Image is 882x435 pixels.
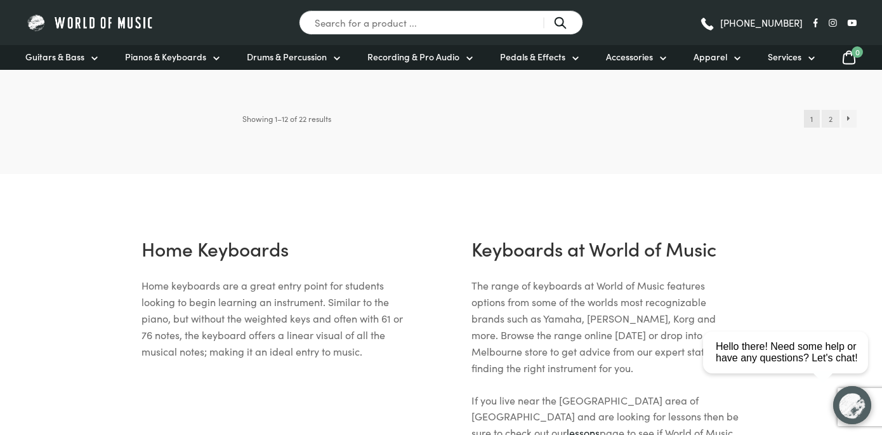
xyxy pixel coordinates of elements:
[242,110,331,128] p: Showing 1–12 of 22 results
[500,50,565,64] span: Pedals & Effects
[142,235,411,262] h2: Home Keyboards
[299,10,583,35] input: Search for a product ...
[25,50,84,64] span: Guitars & Bass
[768,50,801,64] span: Services
[125,50,206,64] span: Pianos & Keyboards
[720,18,803,27] span: [PHONE_NUMBER]
[606,50,653,64] span: Accessories
[25,13,155,32] img: World of Music
[852,46,863,58] span: 0
[841,110,857,128] a: →
[694,50,727,64] span: Apparel
[822,110,839,128] a: Page 2
[142,278,411,359] p: Home keyboards are a great entry point for students looking to begin learning an instrument. Simi...
[804,110,820,128] span: Page 1
[367,50,459,64] span: Recording & Pro Audio
[471,278,740,376] p: The range of keyboards at World of Music features options from some of the worlds most recognizab...
[699,13,803,32] a: [PHONE_NUMBER]
[471,235,740,262] h3: Keyboards at World of Music
[247,50,327,64] span: Drums & Percussion
[698,295,882,435] iframe: Chat with our support team
[804,110,857,128] nav: Product Pagination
